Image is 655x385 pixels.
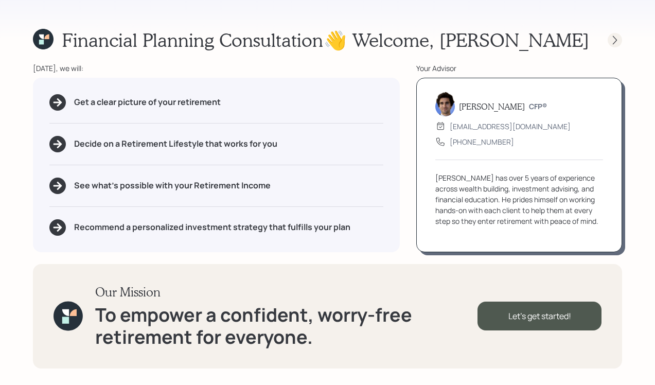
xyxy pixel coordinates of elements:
[450,136,514,147] div: [PHONE_NUMBER]
[95,285,477,300] h3: Our Mission
[74,222,350,232] h5: Recommend a personalized investment strategy that fulfills your plan
[435,172,603,226] div: [PERSON_NAME] has over 5 years of experience across wealth building, investment advising, and fin...
[477,302,601,330] div: Let's get started!
[74,97,221,107] h5: Get a clear picture of your retirement
[435,92,455,116] img: harrison-schaefer-headshot-2.png
[529,102,547,111] h6: CFP®
[33,63,400,74] div: [DATE], we will:
[324,29,589,51] h1: 👋 Welcome , [PERSON_NAME]
[416,63,622,74] div: Your Advisor
[459,101,525,111] h5: [PERSON_NAME]
[62,29,323,51] h1: Financial Planning Consultation
[74,139,277,149] h5: Decide on a Retirement Lifestyle that works for you
[74,181,271,190] h5: See what's possible with your Retirement Income
[450,121,571,132] div: [EMAIL_ADDRESS][DOMAIN_NAME]
[95,304,477,348] h1: To empower a confident, worry-free retirement for everyone.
